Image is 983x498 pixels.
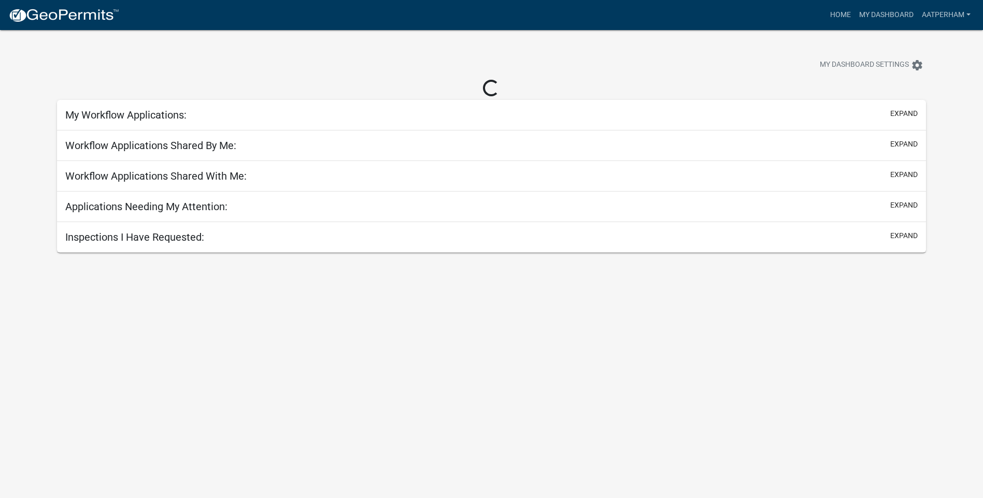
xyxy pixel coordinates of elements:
h5: My Workflow Applications: [65,109,187,121]
button: expand [890,108,918,119]
button: expand [890,169,918,180]
a: AATPerham [918,5,975,25]
button: My Dashboard Settingssettings [811,55,932,75]
a: My Dashboard [855,5,918,25]
i: settings [911,59,923,71]
h5: Workflow Applications Shared With Me: [65,170,247,182]
span: My Dashboard Settings [820,59,909,71]
button: expand [890,200,918,211]
button: expand [890,230,918,241]
a: Home [826,5,855,25]
h5: Inspections I Have Requested: [65,231,204,243]
h5: Applications Needing My Attention: [65,200,227,213]
h5: Workflow Applications Shared By Me: [65,139,236,152]
button: expand [890,139,918,150]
